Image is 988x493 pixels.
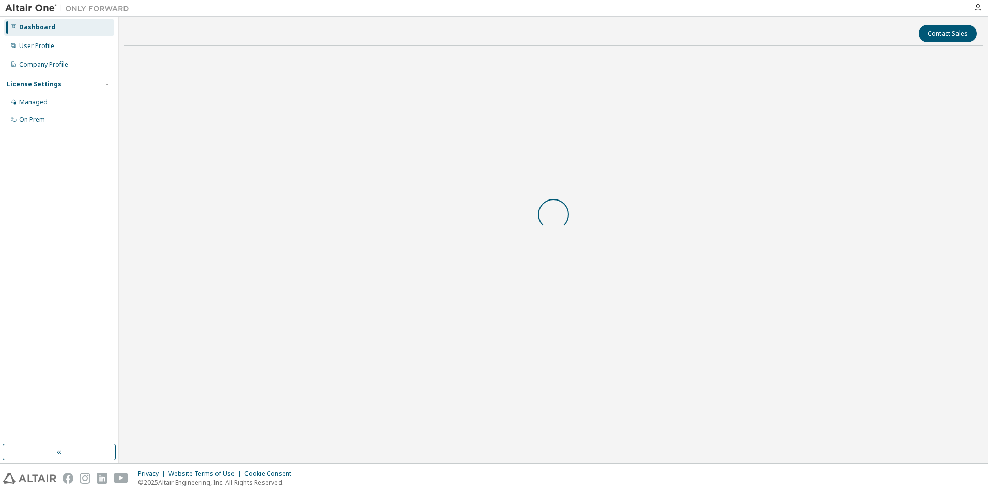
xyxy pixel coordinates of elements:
div: Privacy [138,470,168,478]
img: facebook.svg [63,473,73,484]
div: Cookie Consent [244,470,298,478]
div: License Settings [7,80,61,88]
p: © 2025 Altair Engineering, Inc. All Rights Reserved. [138,478,298,487]
div: Managed [19,98,48,106]
img: instagram.svg [80,473,90,484]
div: Dashboard [19,23,55,32]
img: altair_logo.svg [3,473,56,484]
div: Website Terms of Use [168,470,244,478]
img: linkedin.svg [97,473,107,484]
img: Altair One [5,3,134,13]
div: User Profile [19,42,54,50]
div: On Prem [19,116,45,124]
div: Company Profile [19,60,68,69]
img: youtube.svg [114,473,129,484]
button: Contact Sales [919,25,977,42]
